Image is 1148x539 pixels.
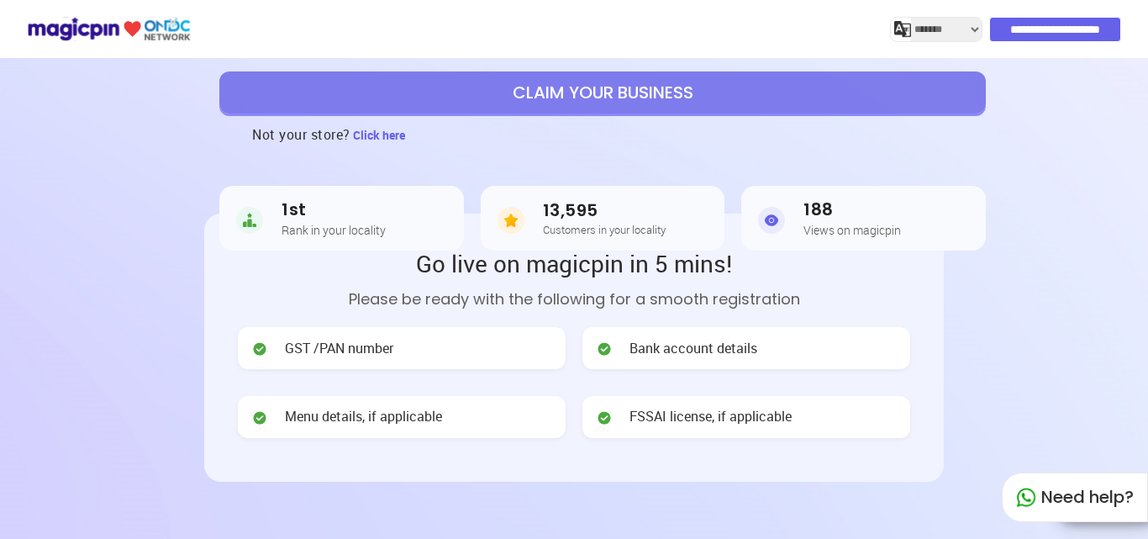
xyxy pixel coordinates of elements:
h5: Customers in your locality [543,224,666,235]
h3: 13,595 [543,201,666,220]
img: check [251,341,268,357]
img: j2MGCQAAAABJRU5ErkJggg== [894,21,911,38]
h5: Rank in your locality [282,224,386,236]
h3: 1st [282,200,386,219]
h5: Views on magicpin [803,224,901,236]
h3: Not your store? [252,114,350,156]
div: Need help? [1002,473,1148,522]
img: check [251,410,268,426]
img: check [596,410,613,426]
h3: 188 [803,200,901,219]
span: Bank account details [629,339,757,358]
h2: Go live on magicpin in 5 mins! [238,247,910,279]
img: Rank [236,203,263,237]
span: Menu details, if applicable [285,407,442,426]
img: ondc-logo-new-small.8a59708e.svg [27,14,191,44]
img: Customers [498,203,524,237]
button: CLAIM YOUR BUSINESS [219,71,986,114]
span: Click here [353,127,405,143]
span: FSSAI license, if applicable [629,407,792,426]
img: check [596,341,613,357]
p: Please be ready with the following for a smooth registration [238,288,910,310]
img: Views [758,203,785,237]
img: whatapp_green.7240e66a.svg [1016,488,1036,508]
span: GST /PAN number [285,339,393,358]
